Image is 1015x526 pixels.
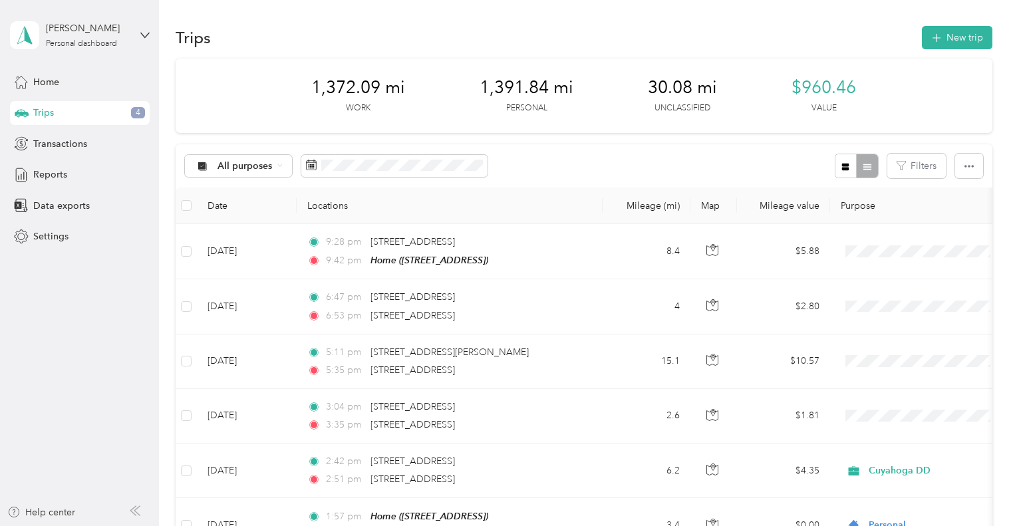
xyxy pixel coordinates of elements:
[197,334,297,389] td: [DATE]
[603,188,690,224] th: Mileage (mi)
[176,31,211,45] h1: Trips
[46,21,129,35] div: [PERSON_NAME]
[33,199,90,213] span: Data exports
[737,334,830,389] td: $10.57
[131,107,145,119] span: 4
[506,102,547,114] p: Personal
[370,511,488,521] span: Home ([STREET_ADDRESS])
[326,509,364,524] span: 1:57 pm
[33,75,59,89] span: Home
[603,334,690,389] td: 15.1
[737,444,830,498] td: $4.35
[811,102,837,114] p: Value
[792,77,856,98] span: $960.46
[690,188,737,224] th: Map
[197,224,297,279] td: [DATE]
[603,444,690,498] td: 6.2
[197,444,297,498] td: [DATE]
[480,77,573,98] span: 1,391.84 mi
[370,255,488,265] span: Home ([STREET_ADDRESS])
[370,419,455,430] span: [STREET_ADDRESS]
[197,188,297,224] th: Date
[869,463,990,478] span: Cuyahoga DD
[33,229,69,243] span: Settings
[648,77,717,98] span: 30.08 mi
[326,400,364,414] span: 3:04 pm
[346,102,370,114] p: Work
[326,363,364,378] span: 5:35 pm
[603,224,690,279] td: 8.4
[603,279,690,334] td: 4
[297,188,603,224] th: Locations
[326,418,364,432] span: 3:35 pm
[46,40,117,48] div: Personal dashboard
[370,310,455,321] span: [STREET_ADDRESS]
[370,473,455,485] span: [STREET_ADDRESS]
[326,472,364,487] span: 2:51 pm
[326,454,364,469] span: 2:42 pm
[603,389,690,444] td: 2.6
[887,154,946,178] button: Filters
[737,224,830,279] td: $5.88
[197,389,297,444] td: [DATE]
[326,253,364,268] span: 9:42 pm
[370,456,455,467] span: [STREET_ADDRESS]
[737,389,830,444] td: $1.81
[326,290,364,305] span: 6:47 pm
[654,102,710,114] p: Unclassified
[326,345,364,360] span: 5:11 pm
[33,137,87,151] span: Transactions
[217,162,273,171] span: All purposes
[370,364,455,376] span: [STREET_ADDRESS]
[737,188,830,224] th: Mileage value
[326,309,364,323] span: 6:53 pm
[7,505,75,519] button: Help center
[197,279,297,334] td: [DATE]
[370,236,455,247] span: [STREET_ADDRESS]
[737,279,830,334] td: $2.80
[941,452,1015,526] iframe: Everlance-gr Chat Button Frame
[326,235,364,249] span: 9:28 pm
[33,106,54,120] span: Trips
[370,346,529,358] span: [STREET_ADDRESS][PERSON_NAME]
[922,26,992,49] button: New trip
[370,291,455,303] span: [STREET_ADDRESS]
[370,401,455,412] span: [STREET_ADDRESS]
[33,168,67,182] span: Reports
[311,77,405,98] span: 1,372.09 mi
